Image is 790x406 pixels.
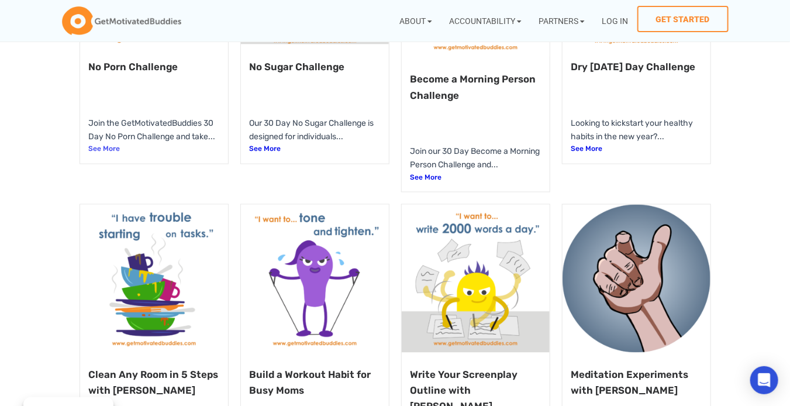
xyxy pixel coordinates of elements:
[594,6,637,36] a: Log In
[410,172,541,183] a: See More
[89,117,219,143] p: Join the GetMotivatedBuddies 30 Day No Porn Challenge and take...
[563,205,710,353] img: headless way meditation
[241,205,389,353] img: Fitness for Moms Workout Challenge
[402,205,550,353] img: Write Your Screenplay Outline
[571,369,689,397] a: Meditation Experiments with [PERSON_NAME]
[62,6,181,36] img: GetMotivatedBuddies
[391,6,441,36] a: About
[250,61,345,73] a: No Sugar Challenge
[89,143,219,154] a: See More
[637,6,729,32] a: Get Started
[89,369,219,397] a: Clean Any Room in 5 Steps with [PERSON_NAME]
[250,117,380,143] p: Our 30 Day No Sugar Challenge is designed for individuals...
[410,145,541,171] p: Join our 30 Day Become a Morning Person Challenge and...
[250,143,380,154] a: See More
[571,117,702,143] p: Looking to kickstart your healthy habits in the new year?...
[571,61,696,73] a: Dry [DATE] Day Challenge
[250,369,371,397] a: Build a Workout Habit for Busy Moms
[530,6,594,36] a: Partners
[441,6,530,36] a: Accountability
[80,205,228,353] img: ann russell clean any room in five steps
[89,61,178,73] a: No Porn Challenge
[410,73,536,101] a: Become a Morning Person Challenge
[750,366,778,394] div: Open Intercom Messenger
